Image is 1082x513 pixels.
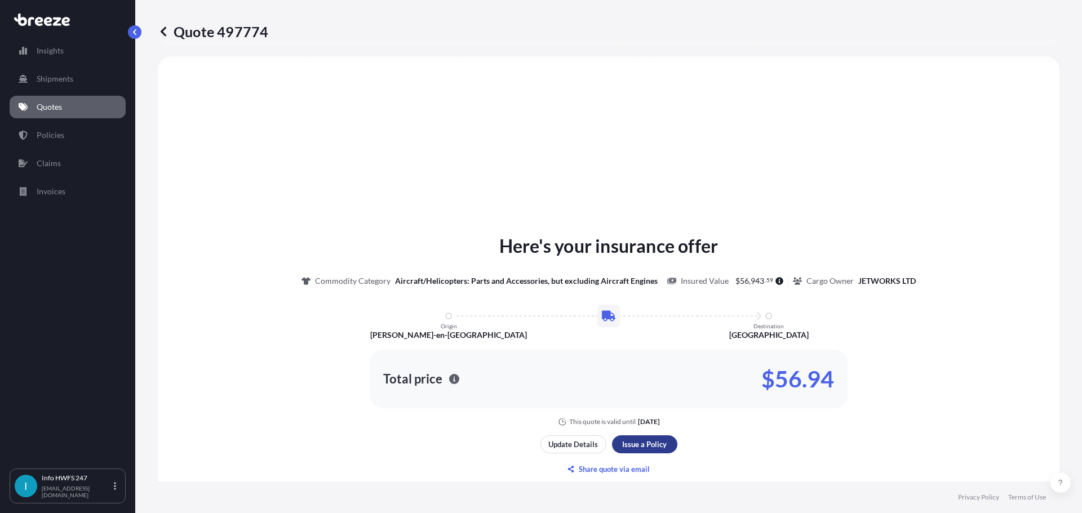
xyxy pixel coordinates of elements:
[10,180,126,203] a: Invoices
[729,329,809,341] p: [GEOGRAPHIC_DATA]
[740,277,749,285] span: 56
[37,101,62,113] p: Quotes
[753,323,784,329] p: Destination
[10,68,126,90] a: Shipments
[579,463,650,475] p: Share quote via email
[10,152,126,175] a: Claims
[1008,493,1046,502] a: Terms of Use
[42,474,112,483] p: Info HWFS 247
[751,277,764,285] span: 943
[10,124,126,146] a: Policies
[37,158,61,169] p: Claims
[441,323,457,329] p: Origin
[540,435,606,453] button: Update Details
[10,39,126,62] a: Insights
[806,275,854,287] p: Cargo Owner
[315,275,391,287] p: Commodity Category
[370,329,527,341] p: [PERSON_NAME]-en-[GEOGRAPHIC_DATA]
[765,278,766,282] span: .
[499,233,718,260] p: Here's your insurance offer
[37,73,73,84] p: Shipments
[540,460,677,478] button: Share quote via email
[958,493,999,502] a: Privacy Policy
[10,96,126,118] a: Quotes
[766,278,773,282] span: 59
[158,23,268,41] p: Quote 497774
[37,45,64,56] p: Insights
[761,370,834,388] p: $56.94
[548,439,598,450] p: Update Details
[37,186,65,197] p: Invoices
[735,277,740,285] span: $
[395,275,658,287] p: Aircraft/Helicopters: Parts and Accessories, but excluding Aircraft Engines
[858,275,916,287] p: JETWORKS LTD
[681,275,729,287] p: Insured Value
[638,417,660,426] p: [DATE]
[24,480,28,492] span: I
[622,439,667,450] p: Issue a Policy
[612,435,677,453] button: Issue a Policy
[383,373,442,385] p: Total price
[37,130,64,141] p: Policies
[749,277,751,285] span: ,
[42,485,112,498] p: [EMAIL_ADDRESS][DOMAIN_NAME]
[569,417,636,426] p: This quote is valid until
